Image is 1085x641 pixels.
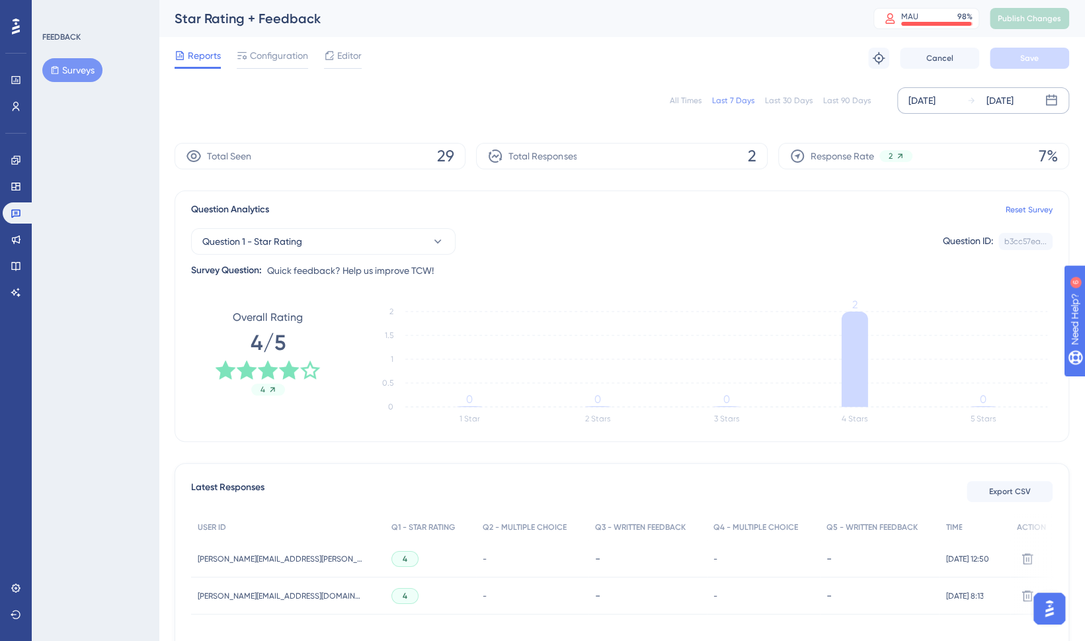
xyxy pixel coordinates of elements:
span: Question Analytics [191,202,269,218]
div: Question ID: [943,233,993,250]
button: Publish Changes [990,8,1069,29]
span: 4 [403,591,407,601]
tspan: 0 [388,402,393,411]
span: Total Seen [207,148,251,164]
button: Surveys [42,58,102,82]
text: 3 Stars [714,414,739,423]
div: Last 90 Days [823,95,871,106]
tspan: 1 [391,355,393,364]
span: Q2 - MULTIPLE CHOICE [483,522,567,533]
span: Question 1 - Star Rating [202,234,302,249]
text: 4 Stars [842,414,867,423]
span: Configuration [250,48,308,64]
div: MAU [901,11,918,22]
div: FEEDBACK [42,32,81,42]
div: Last 7 Days [712,95,754,106]
tspan: 0 [466,393,473,406]
span: [DATE] 8:13 [945,591,983,601]
span: TIME [945,522,962,533]
span: Editor [337,48,362,64]
tspan: 1.5 [385,331,393,340]
button: Export CSV [967,481,1053,502]
span: Overall Rating [233,310,303,325]
button: Question 1 - Star Rating [191,228,456,255]
div: - [826,552,933,565]
span: 7% [1039,146,1058,167]
button: Cancel [900,48,979,69]
button: Save [990,48,1069,69]
span: Q3 - WRITTEN FEEDBACK [595,522,686,533]
tspan: 0 [723,393,729,406]
span: 4/5 [251,328,286,357]
span: Total Responses [508,148,577,164]
span: - [483,591,487,601]
tspan: 0.5 [382,378,393,388]
span: [PERSON_NAME][EMAIL_ADDRESS][DOMAIN_NAME] [198,591,363,601]
tspan: 2 [852,298,858,311]
span: Need Help? [31,3,83,19]
span: Response Rate [811,148,874,164]
a: Reset Survey [1006,204,1053,215]
span: 4 [261,384,265,395]
div: - [595,552,701,565]
span: 2 [889,151,893,161]
span: Latest Responses [191,480,264,503]
span: [DATE] 12:50 [945,554,988,564]
span: Q4 - MULTIPLE CHOICE [713,522,798,533]
div: [DATE] [986,93,1014,108]
tspan: 0 [594,393,601,406]
div: b3cc57ea... [1004,236,1047,247]
div: [DATE] [908,93,936,108]
span: 2 [748,146,756,167]
tspan: 0 [980,393,986,406]
iframe: UserGuiding AI Assistant Launcher [1029,589,1069,628]
text: 2 Stars [585,414,610,423]
span: Q5 - WRITTEN FEEDBACK [826,522,918,533]
text: 1 Star [460,414,480,423]
span: Quick feedback? Help us improve TCW! [267,263,434,278]
span: Reports [188,48,221,64]
span: [PERSON_NAME][EMAIL_ADDRESS][PERSON_NAME][DOMAIN_NAME] [198,554,363,564]
div: Last 30 Days [765,95,813,106]
span: Publish Changes [998,13,1061,24]
span: 4 [403,554,407,564]
span: USER ID [198,522,226,533]
div: 98 % [957,11,973,22]
span: ACTION [1017,522,1046,533]
span: - [483,554,487,564]
span: 29 [437,146,454,167]
div: Star Rating + Feedback [175,9,840,28]
span: Cancel [926,53,953,64]
span: - [713,554,717,564]
div: - [595,589,701,602]
div: - [826,589,933,602]
tspan: 2 [389,307,393,316]
span: Save [1020,53,1039,64]
div: 6 [92,7,96,17]
div: All Times [670,95,702,106]
text: 5 Stars [971,414,996,423]
span: Export CSV [989,486,1031,497]
span: - [713,591,717,601]
span: Q1 - STAR RATING [391,522,455,533]
div: Survey Question: [191,263,262,278]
